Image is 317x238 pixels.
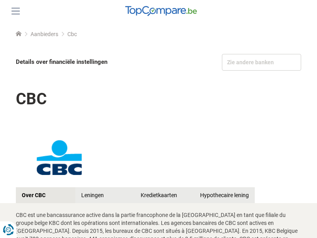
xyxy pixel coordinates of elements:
[16,136,103,179] img: CBC
[194,187,255,203] a: Hypothecaire lening
[16,84,301,114] h1: CBC
[16,31,21,37] a: Home
[31,31,58,37] a: Aanbieders
[16,187,75,203] a: Over CBC
[125,6,197,16] img: TopCompare
[135,187,194,203] a: Kredietkaarten
[67,31,77,37] span: Cbc
[10,5,21,17] button: Menu
[16,54,157,70] div: Details over financiële instellingen
[75,187,135,203] a: Leningen
[222,54,301,71] div: Zie andere banken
